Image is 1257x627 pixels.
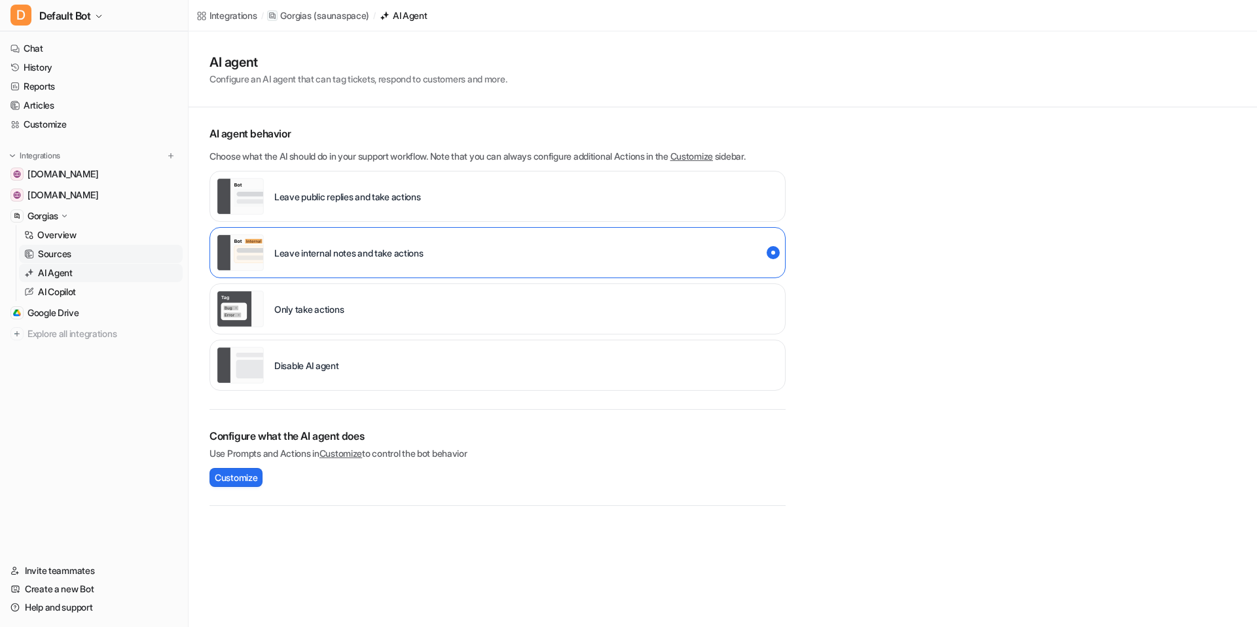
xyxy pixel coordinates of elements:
span: Default Bot [39,7,91,25]
p: AI Agent [38,266,73,279]
img: help.sauna.space [13,170,21,178]
a: Chat [5,39,183,58]
span: [DOMAIN_NAME] [27,168,98,181]
h2: Configure what the AI agent does [209,428,786,444]
a: Articles [5,96,183,115]
span: D [10,5,31,26]
a: AI Agent [19,264,183,282]
p: Disable AI agent [274,359,339,372]
p: Configure an AI agent that can tag tickets, respond to customers and more. [209,72,507,86]
a: Customize [670,151,713,162]
img: expand menu [8,151,17,160]
img: explore all integrations [10,327,24,340]
p: Integrations [20,151,60,161]
div: live::external_reply [209,171,786,222]
img: Leave internal notes and take actions [217,234,264,271]
img: Google Drive [13,309,21,317]
a: Customize [319,448,362,459]
p: Sources [38,247,71,260]
span: Explore all integrations [27,323,177,344]
button: Integrations [5,149,64,162]
p: Use Prompts and Actions in to control the bot behavior [209,446,786,460]
a: Gorgias(saunaspace) [267,9,369,22]
a: help.sauna.space[DOMAIN_NAME] [5,165,183,183]
a: Explore all integrations [5,325,183,343]
p: Only take actions [274,302,344,316]
img: Only take actions [217,291,264,327]
p: Overview [37,228,77,242]
div: paused::disabled [209,340,786,391]
a: Overview [19,226,183,244]
p: Gorgias [280,9,311,22]
span: / [373,10,376,22]
p: Choose what the AI should do in your support workflow. Note that you can always configure additio... [209,149,786,163]
img: sauna.space [13,191,21,199]
p: Leave internal notes and take actions [274,246,424,260]
img: Leave public replies and take actions [217,178,264,215]
a: AI Agent [380,9,428,22]
a: Sources [19,245,183,263]
a: Help and support [5,598,183,617]
p: AI agent behavior [209,126,786,141]
div: AI Agent [393,9,428,22]
p: Gorgias [27,209,58,223]
a: Google DriveGoogle Drive [5,304,183,322]
h1: AI agent [209,52,507,72]
a: Invite teammates [5,562,183,580]
p: ( saunaspace ) [314,9,369,22]
img: Gorgias [13,212,21,220]
span: / [261,10,264,22]
p: Leave public replies and take actions [274,190,421,204]
a: sauna.space[DOMAIN_NAME] [5,186,183,204]
span: Google Drive [27,306,79,319]
img: Disable AI agent [217,347,264,384]
img: menu_add.svg [166,151,175,160]
p: AI Copilot [38,285,76,298]
button: Customize [209,468,263,487]
span: Customize [215,471,257,484]
a: Create a new Bot [5,580,183,598]
a: Reports [5,77,183,96]
span: [DOMAIN_NAME] [27,188,98,202]
div: Integrations [209,9,257,22]
a: Integrations [196,9,257,22]
div: live::internal_reply [209,227,786,278]
a: History [5,58,183,77]
a: Customize [5,115,183,134]
div: live::disabled [209,283,786,334]
a: AI Copilot [19,283,183,301]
